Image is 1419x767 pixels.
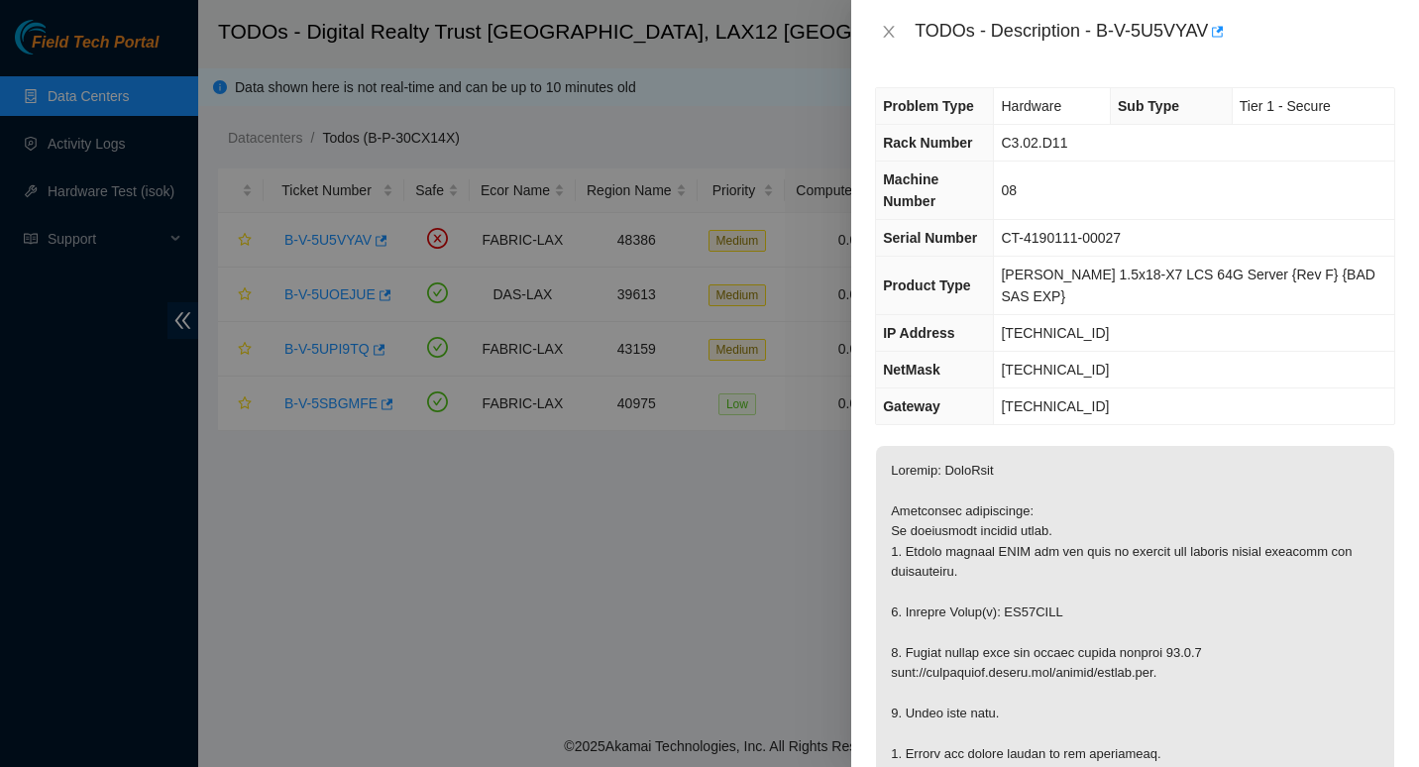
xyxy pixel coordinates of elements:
[1001,398,1109,414] span: [TECHNICAL_ID]
[883,171,938,209] span: Machine Number
[883,398,940,414] span: Gateway
[1001,182,1017,198] span: 08
[881,24,897,40] span: close
[875,23,903,42] button: Close
[883,230,977,246] span: Serial Number
[1001,230,1121,246] span: CT-4190111-00027
[883,362,940,378] span: NetMask
[1001,135,1067,151] span: C3.02.D11
[1001,267,1374,304] span: [PERSON_NAME] 1.5x18-X7 LCS 64G Server {Rev F} {BAD SAS EXP}
[883,98,974,114] span: Problem Type
[1118,98,1179,114] span: Sub Type
[1001,325,1109,341] span: [TECHNICAL_ID]
[1240,98,1331,114] span: Tier 1 - Secure
[883,277,970,293] span: Product Type
[883,135,972,151] span: Rack Number
[1001,98,1061,114] span: Hardware
[915,16,1395,48] div: TODOs - Description - B-V-5U5VYAV
[1001,362,1109,378] span: [TECHNICAL_ID]
[883,325,954,341] span: IP Address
